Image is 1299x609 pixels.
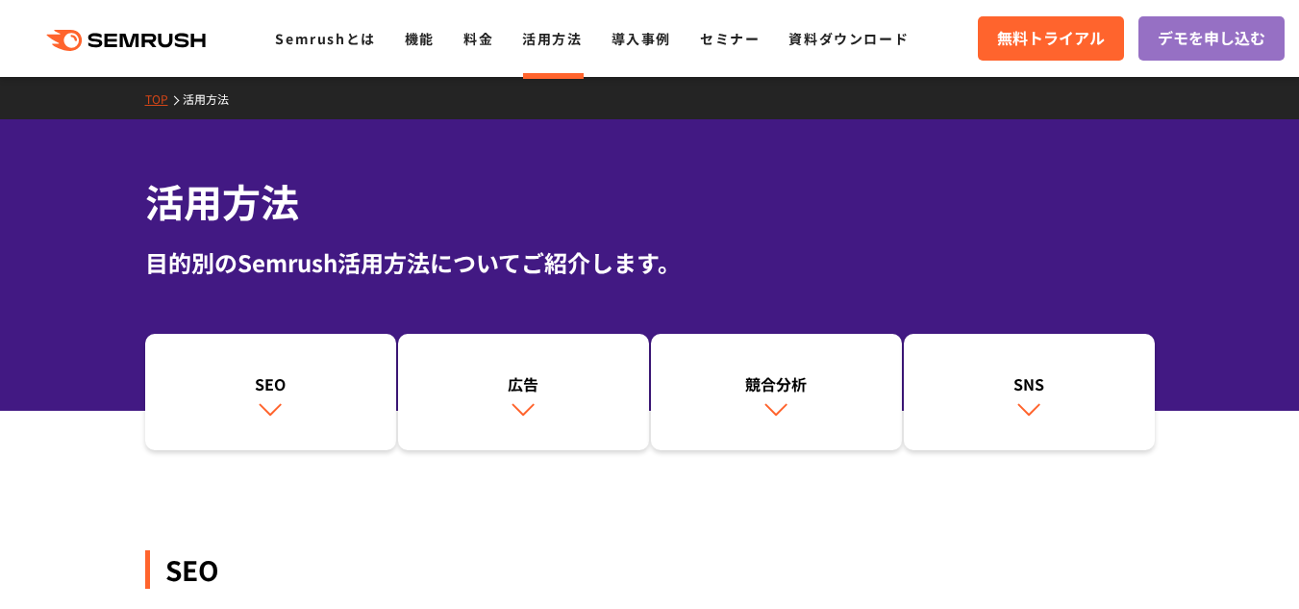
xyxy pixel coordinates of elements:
div: 競合分析 [661,372,892,395]
div: 広告 [408,372,639,395]
a: 広告 [398,334,649,451]
a: 導入事例 [612,29,671,48]
div: SNS [913,372,1145,395]
span: デモを申し込む [1158,26,1265,51]
a: 機能 [405,29,435,48]
a: SEO [145,334,396,451]
a: SNS [904,334,1155,451]
a: 競合分析 [651,334,902,451]
span: 無料トライアル [997,26,1105,51]
a: 料金 [463,29,493,48]
a: Semrushとは [275,29,375,48]
a: 活用方法 [183,90,243,107]
a: 活用方法 [522,29,582,48]
div: SEO [155,372,387,395]
a: デモを申し込む [1138,16,1285,61]
div: SEO [145,550,1155,589]
a: セミナー [700,29,760,48]
a: 無料トライアル [978,16,1124,61]
a: TOP [145,90,183,107]
div: 目的別のSemrush活用方法についてご紹介します。 [145,245,1155,280]
a: 資料ダウンロード [788,29,909,48]
h1: 活用方法 [145,173,1155,230]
